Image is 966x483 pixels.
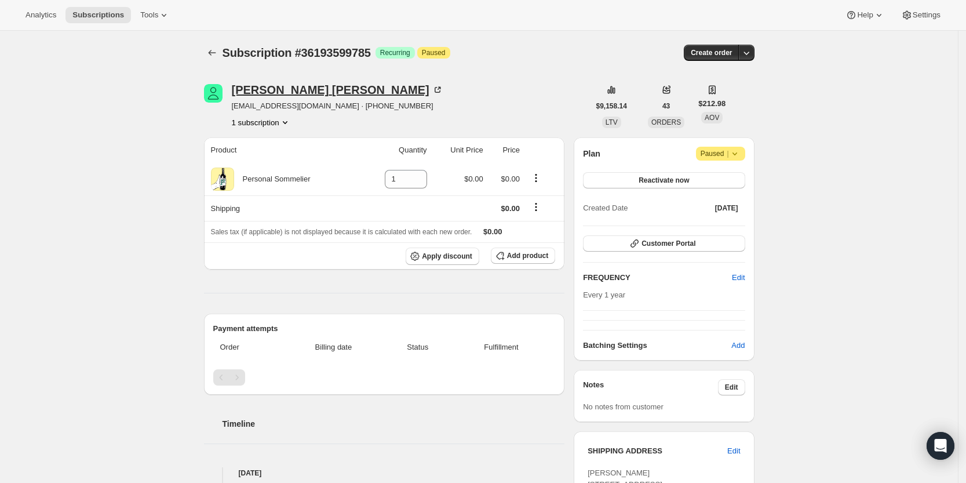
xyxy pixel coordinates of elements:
[487,137,523,163] th: Price
[380,48,410,57] span: Recurring
[639,176,689,185] span: Reactivate now
[684,45,739,61] button: Create order
[583,402,664,411] span: No notes from customer
[596,101,627,111] span: $9,158.14
[204,84,223,103] span: Bruce Randall
[211,168,234,191] img: product img
[204,467,565,479] h4: [DATE]
[25,10,56,20] span: Analytics
[583,172,745,188] button: Reactivate now
[65,7,131,23] button: Subscriptions
[606,118,618,126] span: LTV
[507,251,548,260] span: Add product
[718,379,745,395] button: Edit
[501,204,520,213] span: $0.00
[727,149,728,158] span: |
[491,248,555,264] button: Add product
[583,379,718,395] h3: Notes
[211,228,472,236] span: Sales tax (if applicable) is not displayed because it is calculated with each new order.
[286,342,381,353] span: Billing date
[406,248,479,265] button: Apply discount
[641,239,695,248] span: Customer Portal
[720,442,747,460] button: Edit
[232,84,443,96] div: [PERSON_NAME] [PERSON_NAME]
[422,48,446,57] span: Paused
[857,10,873,20] span: Help
[464,175,483,183] span: $0.00
[583,272,732,284] h2: FREQUENCY
[19,7,63,23] button: Analytics
[234,173,311,185] div: Personal Sommelier
[583,202,628,214] span: Created Date
[701,148,741,159] span: Paused
[72,10,124,20] span: Subscriptions
[662,101,670,111] span: 43
[724,336,752,355] button: Add
[583,340,731,351] h6: Batching Settings
[223,418,565,430] h2: Timeline
[360,137,431,163] th: Quantity
[454,342,548,353] span: Fulfillment
[213,369,556,386] nav: Pagination
[204,195,360,221] th: Shipping
[725,268,752,287] button: Edit
[731,340,745,351] span: Add
[204,45,220,61] button: Subscriptions
[913,10,941,20] span: Settings
[140,10,158,20] span: Tools
[651,118,681,126] span: ORDERS
[431,137,487,163] th: Unit Price
[708,200,745,216] button: [DATE]
[705,114,719,122] span: AOV
[422,252,472,261] span: Apply discount
[583,148,600,159] h2: Plan
[223,46,371,59] span: Subscription #36193599785
[655,98,677,114] button: 43
[583,235,745,252] button: Customer Portal
[232,117,291,128] button: Product actions
[727,445,740,457] span: Edit
[204,137,360,163] th: Product
[589,98,634,114] button: $9,158.14
[583,290,625,299] span: Every 1 year
[527,201,545,213] button: Shipping actions
[839,7,891,23] button: Help
[698,98,726,110] span: $212.98
[133,7,177,23] button: Tools
[213,323,556,335] h2: Payment attempts
[927,432,954,460] div: Open Intercom Messenger
[725,383,738,392] span: Edit
[483,227,502,236] span: $0.00
[232,100,443,112] span: [EMAIL_ADDRESS][DOMAIN_NAME] · [PHONE_NUMBER]
[691,48,732,57] span: Create order
[715,204,738,213] span: [DATE]
[732,272,745,284] span: Edit
[588,445,727,457] h3: SHIPPING ADDRESS
[501,175,520,183] span: $0.00
[388,342,447,353] span: Status
[527,172,545,184] button: Product actions
[213,335,283,360] th: Order
[894,7,947,23] button: Settings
